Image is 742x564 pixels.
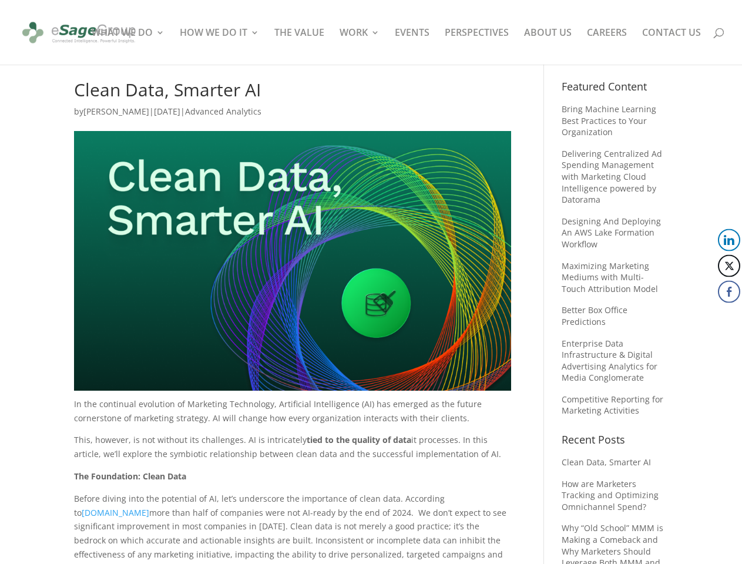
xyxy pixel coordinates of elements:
[642,28,701,65] a: CONTACT US
[20,16,138,49] img: eSage Group
[185,106,261,117] a: Advanced Analytics
[395,28,429,65] a: EVENTS
[562,81,668,98] h4: Featured Content
[718,255,740,277] button: Twitter Share
[562,103,656,137] a: Bring Machine Learning Best Practices to Your Organization
[307,434,411,445] span: tied to the quality of data
[718,229,740,251] button: LinkedIn Share
[274,28,324,65] a: THE VALUE
[74,105,511,127] p: by | |
[74,398,482,424] span: In the continual evolution of Marketing Technology, Artificial Intelligence (AI) has emerged as t...
[154,106,180,117] span: [DATE]
[562,456,651,468] a: Clean Data, Smarter AI
[562,434,668,451] h4: Recent Posts
[562,260,658,294] a: Maximizing Marketing Mediums with Multi-Touch Attribution Model
[587,28,627,65] a: CAREERS
[83,106,149,117] a: [PERSON_NAME]
[82,507,149,518] a: [DOMAIN_NAME]
[74,81,511,105] h1: Clean Data, Smarter AI
[562,148,662,205] a: Delivering Centralized Ad Spending Management with Marketing Cloud Intelligence powered by Datorama
[562,478,659,512] a: How are Marketers Tracking and Optimizing Omnichannel Spend?
[445,28,509,65] a: PERSPECTIVES
[92,28,164,65] a: WHAT WE DO
[562,304,627,327] a: Better Box Office Predictions
[340,28,380,65] a: WORK
[74,471,186,482] span: The Foundation: Clean Data
[718,281,740,303] button: Facebook Share
[74,493,445,518] span: Before diving into the potential of AI, let’s underscore the importance of clean data. According to
[524,28,572,65] a: ABOUT US
[74,434,307,445] span: This, however, is not without its challenges. AI is intricately
[562,216,661,250] a: Designing And Deploying An AWS Lake Formation Workflow
[180,28,259,65] a: HOW WE DO IT
[562,338,657,384] a: Enterprise Data Infrastructure & Digital Advertising Analytics for Media Conglomerate
[562,394,663,417] a: Competitive Reporting for Marketing Activities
